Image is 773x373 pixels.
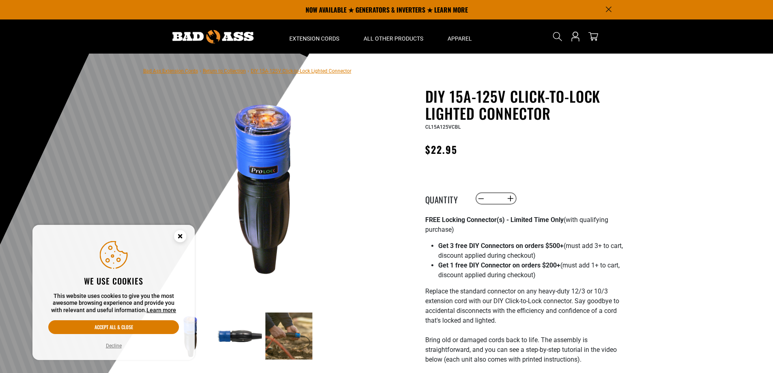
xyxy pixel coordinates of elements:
[425,88,624,122] h1: DIY 15A-125V Click-to-Lock Lighted Connector
[103,342,124,350] button: Decline
[438,261,620,279] span: (must add 1+ to cart, discount applied during checkout)
[425,216,564,224] strong: FREE Locking Connector(s) - Limited Time Only
[351,19,435,54] summary: All Other Products
[32,225,195,360] aside: Cookie Consent
[248,68,249,74] span: ›
[425,124,461,130] span: CL15A125VCBL
[551,30,564,43] summary: Search
[425,142,457,157] span: $22.95
[277,19,351,54] summary: Extension Cords
[146,307,176,313] a: Learn more
[203,68,246,74] a: Return to Collection
[48,293,179,314] p: This website uses cookies to give you the most awesome browsing experience and provide you with r...
[48,276,179,286] h2: We use cookies
[289,35,339,42] span: Extension Cords
[448,35,472,42] span: Apparel
[251,68,351,74] span: DIY 15A-125V Click-to-Lock Lighted Connector
[425,216,608,233] span: (with qualifying purchase)
[435,19,484,54] summary: Apparel
[425,193,466,204] label: Quantity
[48,320,179,334] button: Accept all & close
[438,242,564,250] strong: Get 3 free DIY Connectors on orders $500+
[143,66,351,75] nav: breadcrumbs
[438,261,560,269] strong: Get 1 free DIY Connector on orders $200+
[200,68,201,74] span: ›
[172,30,254,43] img: Bad Ass Extension Cords
[143,68,198,74] a: Bad Ass Extension Cords
[364,35,423,42] span: All Other Products
[438,242,623,259] span: (must add 3+ to cart, discount applied during checkout)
